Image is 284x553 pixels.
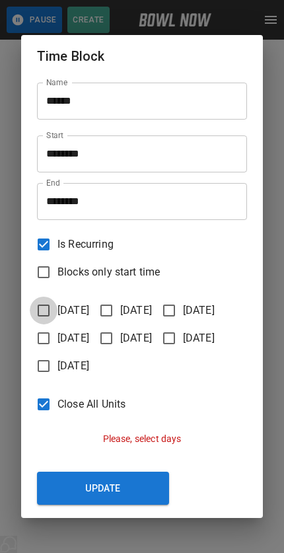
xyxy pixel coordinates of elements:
span: [DATE] [183,330,215,346]
span: [DATE] [57,303,89,318]
span: Blocks only start time [57,264,160,280]
p: Please, select days [37,432,247,445]
label: End [46,177,60,188]
span: [DATE] [120,330,152,346]
span: [DATE] [57,358,89,374]
button: Update [37,472,169,505]
label: Start [46,129,63,141]
span: [DATE] [57,330,89,346]
span: [DATE] [183,303,215,318]
span: [DATE] [120,303,152,318]
input: Choose time, selected time is 11:00 PM [37,183,238,220]
input: Choose time, selected time is 1:00 AM [37,135,238,172]
span: Close All Units [57,396,125,412]
h2: Time Block [21,35,263,77]
span: Is Recurring [57,237,114,252]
